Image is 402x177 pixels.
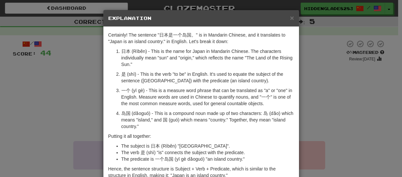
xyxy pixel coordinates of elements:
[121,48,294,68] p: 日本 (Rìběn) - This is the name for Japan in Mandarin Chinese. The characters individually mean "su...
[108,15,294,22] h5: Explanation
[121,143,294,149] li: The subject is 日本 (Rìběn) "[GEOGRAPHIC_DATA]".
[290,14,294,22] span: ×
[108,32,294,45] p: Certainly! The sentence "日本是一个岛国。" is in Mandarin Chinese, and it translates to "Japan is an isla...
[290,14,294,21] button: Close
[108,133,294,139] p: Putting it all together:
[121,110,294,130] p: 岛国 (dǎoguó) - This is a compound noun made up of two characters: 岛 (dǎo) which means "island," an...
[121,156,294,162] li: The predicate is 一个岛国 (yī gè dǎoguó) "an island country."
[121,149,294,156] li: The verb 是 (shì) "is" connects the subject with the predicate.
[121,87,294,107] p: 一个 (yī gè) - This is a measure word phrase that can be translated as "a" or "one" in English. Mea...
[121,71,294,84] p: 是 (shì) - This is the verb "to be" in English. It's used to equate the subject of the sentence ([...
